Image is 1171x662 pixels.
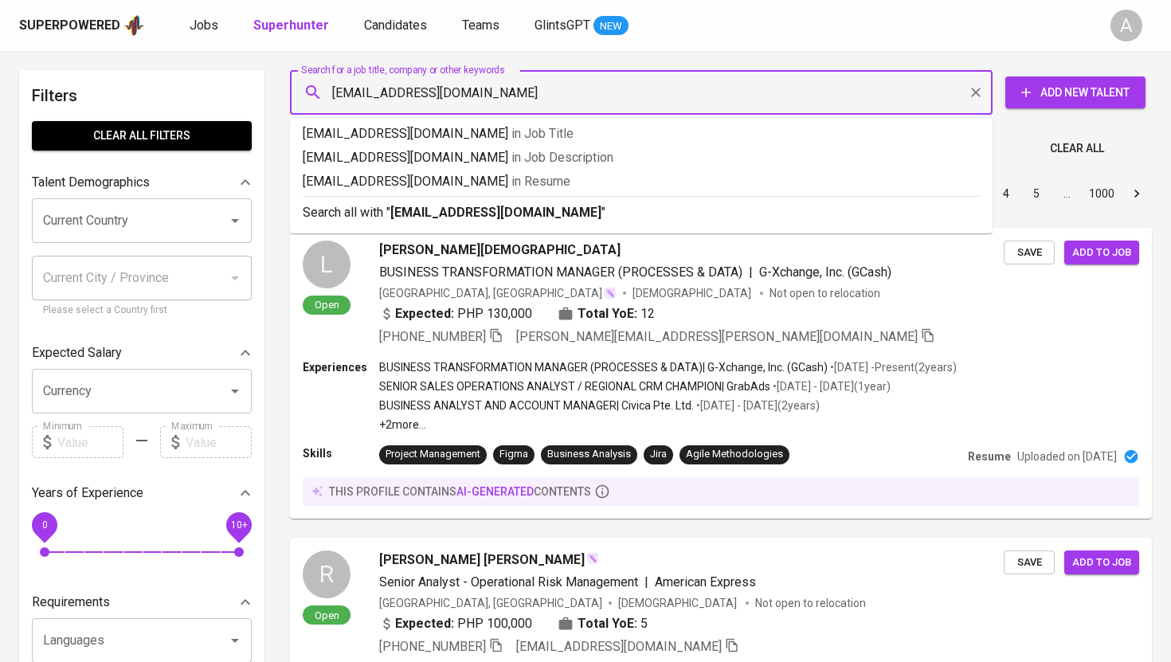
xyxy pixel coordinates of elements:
[828,359,957,375] p: • [DATE] - Present ( 2 years )
[770,285,880,301] p: Not open to relocation
[759,264,891,280] span: G-Xchange, Inc. (GCash)
[32,586,252,618] div: Requirements
[379,304,532,323] div: PHP 130,000
[516,329,918,344] span: [PERSON_NAME][EMAIL_ADDRESS][PERSON_NAME][DOMAIN_NAME]
[694,398,820,413] p: • [DATE] - [DATE] ( 2 years )
[993,181,1019,206] button: Go to page 4
[1124,181,1149,206] button: Go to next page
[303,241,351,288] div: L
[395,304,454,323] b: Expected:
[499,447,528,462] div: Figma
[379,417,957,433] p: +2 more ...
[379,241,621,260] span: [PERSON_NAME][DEMOGRAPHIC_DATA]
[1012,244,1047,262] span: Save
[1004,550,1055,575] button: Save
[32,337,252,369] div: Expected Salary
[379,550,585,570] span: [PERSON_NAME] [PERSON_NAME]
[379,378,770,394] p: SENIOR SALES OPERATIONS ANALYST / REGIONAL CRM CHAMPION | GrabAds
[1054,186,1079,202] div: …
[190,16,221,36] a: Jobs
[1017,449,1117,464] p: Uploaded on [DATE]
[290,228,1152,519] a: LOpen[PERSON_NAME][DEMOGRAPHIC_DATA]BUSINESS TRANSFORMATION MANAGER (PROCESSES & DATA)|G-Xchange,...
[1110,10,1142,41] div: A
[308,609,346,622] span: Open
[253,18,329,33] b: Superhunter
[1064,241,1139,265] button: Add to job
[303,550,351,598] div: R
[1024,181,1049,206] button: Go to page 5
[395,614,454,633] b: Expected:
[379,595,602,611] div: [GEOGRAPHIC_DATA], [GEOGRAPHIC_DATA]
[303,359,379,375] p: Experiences
[650,447,667,462] div: Jira
[32,484,143,503] p: Years of Experience
[1005,76,1146,108] button: Add New Talent
[1018,83,1133,103] span: Add New Talent
[19,17,120,35] div: Superpowered
[329,484,591,499] p: this profile contains contents
[655,574,756,590] span: American Express
[253,16,332,36] a: Superhunter
[379,264,742,280] span: BUSINESS TRANSFORMATION MANAGER (PROCESSES & DATA)
[32,83,252,108] h6: Filters
[379,359,828,375] p: BUSINESS TRANSFORMATION MANAGER (PROCESSES & DATA) | G-Xchange, Inc. (GCash)
[456,485,534,498] span: AI-generated
[32,121,252,151] button: Clear All filters
[303,445,379,461] p: Skills
[749,263,753,282] span: |
[32,173,150,192] p: Talent Demographics
[770,378,891,394] p: • [DATE] - [DATE] ( 1 year )
[547,447,631,462] div: Business Analysis
[578,304,637,323] b: Total YoE:
[57,426,123,458] input: Value
[535,16,629,36] a: GlintsGPT NEW
[1012,554,1047,572] span: Save
[1064,550,1139,575] button: Add to job
[1084,181,1119,206] button: Go to page 1000
[123,14,145,37] img: app logo
[379,639,486,654] span: [PHONE_NUMBER]
[640,304,655,323] span: 12
[462,16,503,36] a: Teams
[632,285,754,301] span: [DEMOGRAPHIC_DATA]
[224,210,246,232] button: Open
[511,126,574,141] span: in Job Title
[535,18,590,33] span: GlintsGPT
[364,16,430,36] a: Candidates
[686,447,783,462] div: Agile Methodologies
[224,380,246,402] button: Open
[386,447,480,462] div: Project Management
[190,18,218,33] span: Jobs
[32,593,110,612] p: Requirements
[186,426,252,458] input: Value
[593,18,629,34] span: NEW
[968,449,1011,464] p: Resume
[390,205,601,220] b: [EMAIL_ADDRESS][DOMAIN_NAME]
[640,614,648,633] span: 5
[32,343,122,362] p: Expected Salary
[303,148,980,167] p: [EMAIL_ADDRESS][DOMAIN_NAME]
[578,614,637,633] b: Total YoE:
[516,639,722,654] span: [EMAIL_ADDRESS][DOMAIN_NAME]
[303,172,980,191] p: [EMAIL_ADDRESS][DOMAIN_NAME]
[511,174,570,189] span: in Resume
[303,203,980,222] p: Search all with " "
[586,552,599,565] img: magic_wand.svg
[379,398,694,413] p: BUSINESS ANALYST AND ACCOUNT MANAGER | Civica Pte. Ltd.
[19,14,145,37] a: Superpoweredapp logo
[308,298,346,311] span: Open
[230,519,247,531] span: 10+
[618,595,739,611] span: [DEMOGRAPHIC_DATA]
[1072,244,1131,262] span: Add to job
[511,150,613,165] span: in Job Description
[224,629,246,652] button: Open
[1044,134,1110,163] button: Clear All
[604,287,617,300] img: magic_wand.svg
[379,614,532,633] div: PHP 100,000
[870,181,1152,206] nav: pagination navigation
[379,285,617,301] div: [GEOGRAPHIC_DATA], [GEOGRAPHIC_DATA]
[364,18,427,33] span: Candidates
[32,166,252,198] div: Talent Demographics
[1072,554,1131,572] span: Add to job
[462,18,499,33] span: Teams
